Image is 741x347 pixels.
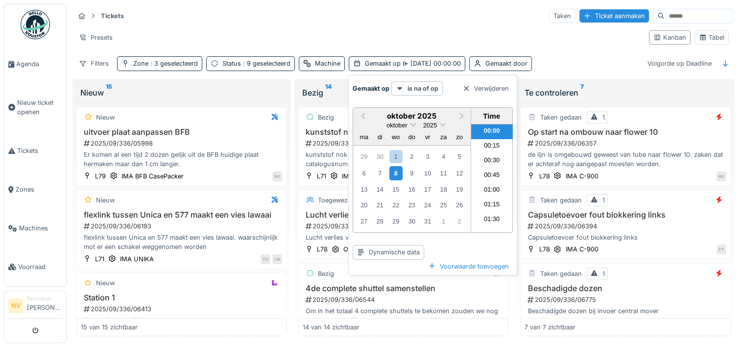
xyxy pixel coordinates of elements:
[474,112,510,120] div: Time
[524,87,726,99] div: Te controleren
[272,254,282,264] div: LM
[303,150,504,169] div: kunststof nok voor het sluiten van dozen, catalogusnummer 1Y N577043011
[421,167,434,180] div: Choose vrijdag 10 oktober 2025
[358,130,371,144] div: maandag
[81,316,282,325] div: Werkt niet goed BIJ leg
[471,213,513,227] li: 01:30
[74,30,117,45] div: Presets
[653,33,686,42] div: Kanban
[423,122,437,129] span: 2025
[373,150,386,163] div: Choose dinsdag 30 september 2025
[148,60,198,67] span: : 3 geselecteerd
[303,233,504,242] div: Lucht verlies van pistonzie doseer uniek zie foto
[305,139,504,148] div: 2025/09/336/06255
[81,150,282,169] div: Er komen al een tijd 2 dozen gelijk uit de BFB huidige plaat hermaken maar dan 1 cm langer.
[389,198,403,212] div: Choose woensdag 22 oktober 2025
[421,183,434,196] div: Choose vrijdag 17 oktober 2025
[83,222,282,231] div: 2025/09/336/06193
[303,306,504,325] div: Om in het totaal 4 complete shuttels te bekomen zouden we nog een extra bestelling moeten plaatse...
[120,254,154,264] div: IMA UNIKA
[353,84,389,93] strong: Gemaakt op
[437,150,450,163] div: Choose zaterdag 4 oktober 2025
[95,172,106,181] div: L79
[81,210,282,220] h3: flexlink tussen Unica en 577 maakt een vies lawaai
[525,233,726,242] div: Capsuletoevoer fout blokkering links
[539,245,550,254] div: L78
[389,130,403,144] div: woensdag
[353,245,424,259] div: Dynamische data
[525,127,726,137] h3: Op start na ombouw naar flower 10
[358,150,371,163] div: Choose maandag 29 september 2025
[525,322,575,332] div: 7 van 7 zichtbaar
[405,150,418,163] div: Choose donderdag 2 oktober 2025
[525,306,726,316] div: Beschadigde dozen bij invoer central mover
[453,183,466,196] div: Choose zondag 19 oktober 2025
[317,172,326,181] div: L71
[455,109,471,124] button: Next Month
[27,295,62,302] div: Technicus
[19,223,62,233] span: Machines
[424,260,513,273] div: Voorwaarde toevoegen
[318,269,334,278] div: Bezig
[74,56,113,71] div: Filters
[453,215,466,228] div: Choose zondag 2 november 2025
[354,109,370,124] button: Previous Month
[437,215,450,228] div: Choose zaterdag 1 november 2025
[358,215,371,228] div: Choose maandag 27 oktober 2025
[83,304,282,314] div: 2025/09/336/06413
[453,150,466,163] div: Choose zondag 5 oktober 2025
[83,139,282,148] div: 2025/09/336/05998
[421,215,434,228] div: Choose vrijdag 31 oktober 2025
[303,284,504,293] h3: 4de complete shuttel samenstellen
[302,87,504,99] div: Bezig
[405,167,418,180] div: Choose donderdag 9 oktober 2025
[540,196,581,205] div: Taken gedaan
[317,245,328,254] div: L78
[421,130,434,144] div: vrijdag
[303,127,504,137] h3: kunststof nok voor het sluiten van dozen
[565,172,598,181] div: IMA C-900
[18,262,62,272] span: Voorraad
[17,98,62,117] span: Nieuw ticket openen
[602,196,604,205] div: 1
[386,122,407,129] span: oktober
[421,198,434,212] div: Choose vrijdag 24 oktober 2025
[81,233,282,251] div: flexlink tussen Unica en 577 maakt een vies lawaai. waarschijnlijk mot er een schakel weggenomen ...
[373,183,386,196] div: Choose dinsdag 14 oktober 2025
[453,130,466,144] div: zondag
[471,154,513,169] li: 00:30
[421,150,434,163] div: Choose vrijdag 3 oktober 2025
[305,295,504,304] div: 2025/09/336/06544
[539,172,550,181] div: L78
[525,284,726,293] h3: Beschadigde dozen
[549,9,575,23] div: Taken
[405,198,418,212] div: Choose donderdag 23 oktober 2025
[458,82,513,95] div: Verwijderen
[121,172,184,181] div: IMA BFB CasePacker
[16,59,62,69] span: Agenda
[389,150,403,163] div: Choose woensdag 1 oktober 2025
[96,196,115,205] div: Nieuw
[241,60,290,67] span: : 9 geselecteerd
[343,245,411,254] div: OPEM PEGASO CR-8P
[318,196,355,205] div: Toegewezen
[315,59,340,68] div: Machine
[81,322,138,332] div: 15 van 15 zichtbaar
[373,198,386,212] div: Choose dinsdag 21 oktober 2025
[540,113,581,122] div: Taken gedaan
[437,183,450,196] div: Choose zaterdag 18 oktober 2025
[401,60,461,67] span: [DATE] 00:00:00
[8,298,23,313] li: NV
[525,150,726,169] div: de lijn is omgebouwd geweest van tube naar flower 10. zaken dat er achteraf nog aangepast moesten...
[222,59,290,68] div: Status
[526,139,726,148] div: 2025/09/336/06357
[699,33,724,42] div: Tabel
[580,87,583,99] sup: 7
[342,172,387,181] div: IMA FTB 577-C
[437,198,450,212] div: Choose zaterdag 25 oktober 2025
[717,172,726,181] div: NV
[389,215,403,228] div: Choose woensdag 29 oktober 2025
[95,254,104,264] div: L71
[579,9,649,23] div: Ticket aanmaken
[303,322,359,332] div: 14 van 14 zichtbaar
